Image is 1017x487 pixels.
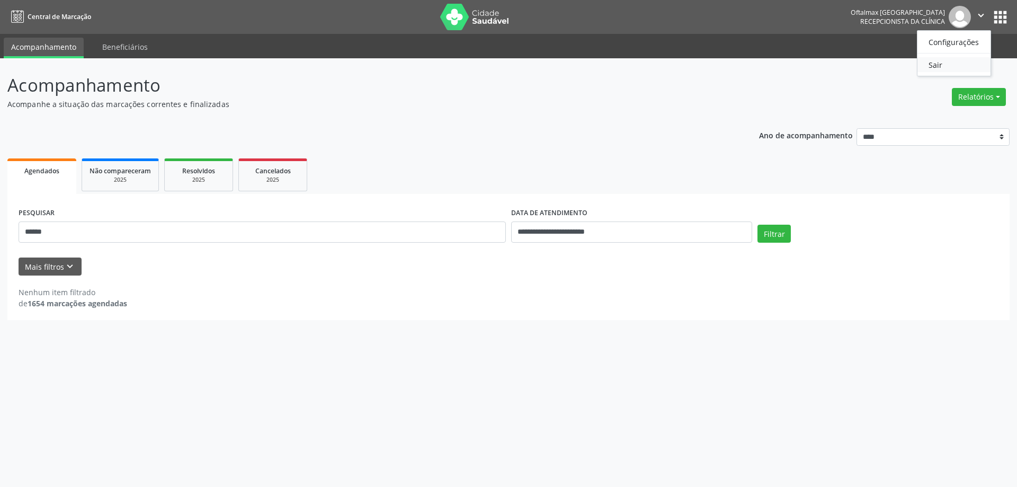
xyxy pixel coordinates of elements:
[95,38,155,56] a: Beneficiários
[917,34,991,49] a: Configurações
[917,57,991,72] a: Sair
[255,166,291,175] span: Cancelados
[19,258,82,276] button: Mais filtroskeyboard_arrow_down
[7,99,709,110] p: Acompanhe a situação das marcações correntes e finalizadas
[757,225,791,243] button: Filtrar
[860,17,945,26] span: Recepcionista da clínica
[19,287,127,298] div: Nenhum item filtrado
[7,8,91,25] a: Central de Marcação
[90,176,151,184] div: 2025
[19,205,55,222] label: PESQUISAR
[28,298,127,308] strong: 1654 marcações agendadas
[64,261,76,272] i: keyboard_arrow_down
[511,205,587,222] label: DATA DE ATENDIMENTO
[975,10,987,21] i: 
[90,166,151,175] span: Não compareceram
[19,298,127,309] div: de
[246,176,299,184] div: 2025
[7,72,709,99] p: Acompanhamento
[952,88,1006,106] button: Relatórios
[172,176,225,184] div: 2025
[971,6,991,28] button: 
[28,12,91,21] span: Central de Marcação
[851,8,945,17] div: Oftalmax [GEOGRAPHIC_DATA]
[917,30,991,76] ul: 
[949,6,971,28] img: img
[991,8,1010,26] button: apps
[4,38,84,58] a: Acompanhamento
[759,128,853,141] p: Ano de acompanhamento
[182,166,215,175] span: Resolvidos
[24,166,59,175] span: Agendados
